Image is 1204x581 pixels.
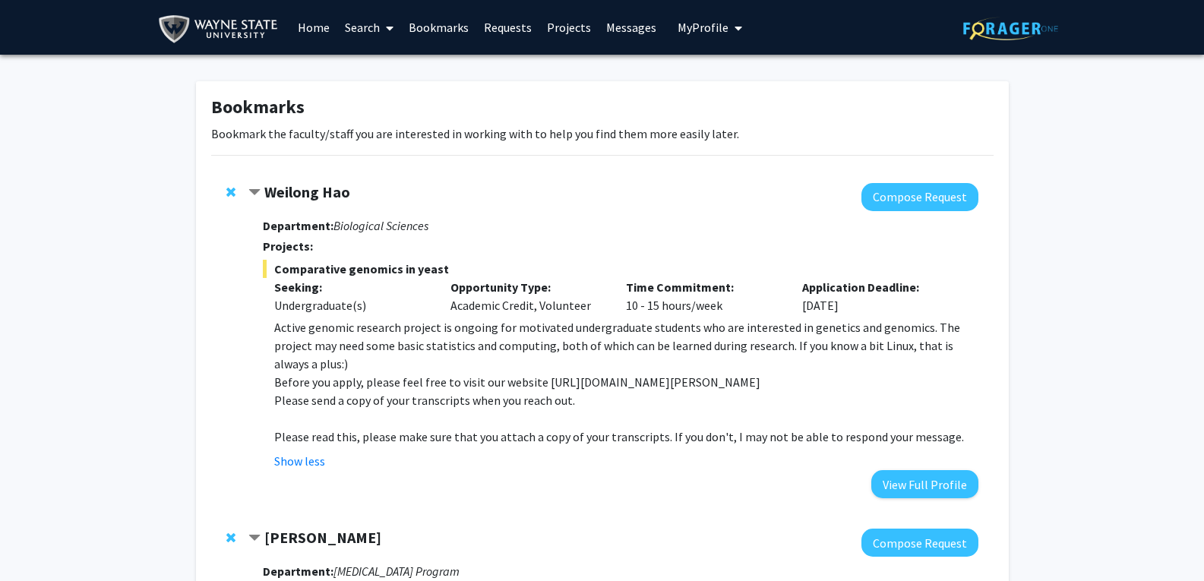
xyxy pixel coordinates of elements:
button: View Full Profile [871,470,978,498]
a: Projects [539,1,599,54]
p: Opportunity Type: [450,278,604,296]
div: Undergraduate(s) [274,296,428,314]
button: Compose Request to Weilong Hao [861,183,978,211]
span: My Profile [678,20,728,35]
i: Biological Sciences [333,218,428,233]
strong: Weilong Hao [264,182,350,201]
span: Remove Weilong Hao from bookmarks [226,186,235,198]
h1: Bookmarks [211,96,994,118]
iframe: Chat [11,513,65,570]
a: Home [290,1,337,54]
a: Requests [476,1,539,54]
span: Contract Christine Kivlen Bookmark [248,532,261,545]
p: Seeking: [274,278,428,296]
div: [DATE] [791,278,967,314]
div: Academic Credit, Volunteer [439,278,615,314]
span: Remove Christine Kivlen from bookmarks [226,532,235,544]
strong: [PERSON_NAME] [264,528,381,547]
strong: Projects: [263,238,313,254]
p: Active genomic research project is ongoing for motivated undergraduate students who are intereste... [274,318,978,373]
p: Please read this, please make sure that you attach a copy of your transcripts. If you don't, I ma... [274,428,978,446]
p: Bookmark the faculty/staff you are interested in working with to help you find them more easily l... [211,125,994,143]
img: ForagerOne Logo [963,17,1058,40]
p: Please send a copy of your transcripts when you reach out. [274,391,978,409]
span: Contract Weilong Hao Bookmark [248,187,261,199]
button: Compose Request to Christine Kivlen [861,529,978,557]
strong: Department: [263,218,333,233]
i: [MEDICAL_DATA] Program [333,564,460,579]
img: Wayne State University Logo [158,12,285,46]
a: Messages [599,1,664,54]
div: 10 - 15 hours/week [615,278,791,314]
p: Application Deadline: [802,278,956,296]
span: Comparative genomics in yeast [263,260,978,278]
a: Search [337,1,401,54]
strong: Department: [263,564,333,579]
p: Time Commitment: [626,278,779,296]
a: Bookmarks [401,1,476,54]
button: Show less [274,452,325,470]
p: Before you apply, please feel free to visit our website [URL][DOMAIN_NAME][PERSON_NAME] [274,373,978,391]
